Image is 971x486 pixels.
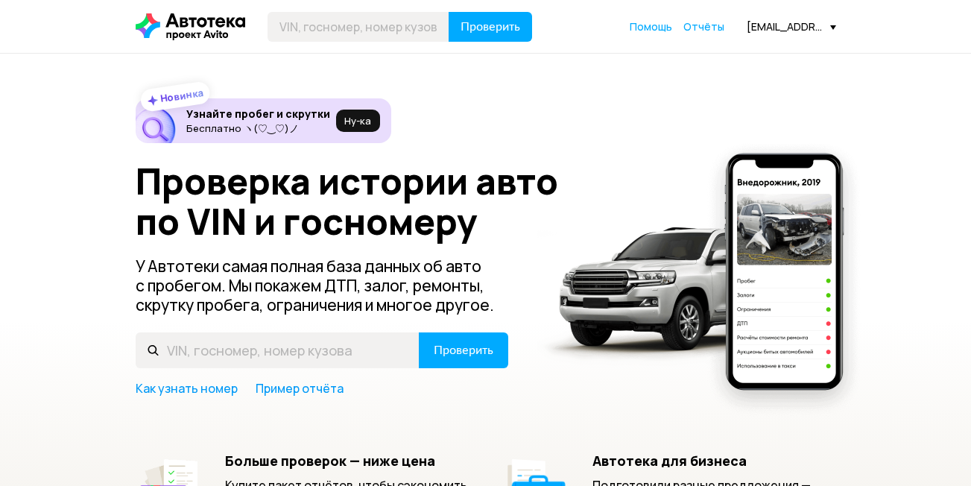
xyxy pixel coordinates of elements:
[186,122,330,134] p: Бесплатно ヽ(♡‿♡)ノ
[186,107,330,121] h6: Узнайте пробег и скрутки
[630,19,672,34] a: Помощь
[256,380,344,397] a: Пример отчёта
[136,380,238,397] a: Как узнать номер
[434,344,493,356] span: Проверить
[225,452,469,469] h5: Больше проверок — ниже цена
[747,19,836,34] div: [EMAIL_ADDRESS][DOMAIN_NAME]
[136,256,510,315] p: У Автотеки самая полная база данных об авто с пробегом. Мы покажем ДТП, залог, ремонты, скрутку п...
[268,12,449,42] input: VIN, госномер, номер кузова
[159,86,204,105] strong: Новинка
[461,21,520,33] span: Проверить
[592,452,836,469] h5: Автотека для бизнеса
[136,332,420,368] input: VIN, госномер, номер кузова
[419,332,508,368] button: Проверить
[344,115,371,127] span: Ну‑ка
[449,12,532,42] button: Проверить
[136,161,581,242] h1: Проверка истории авто по VIN и госномеру
[683,19,724,34] a: Отчёты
